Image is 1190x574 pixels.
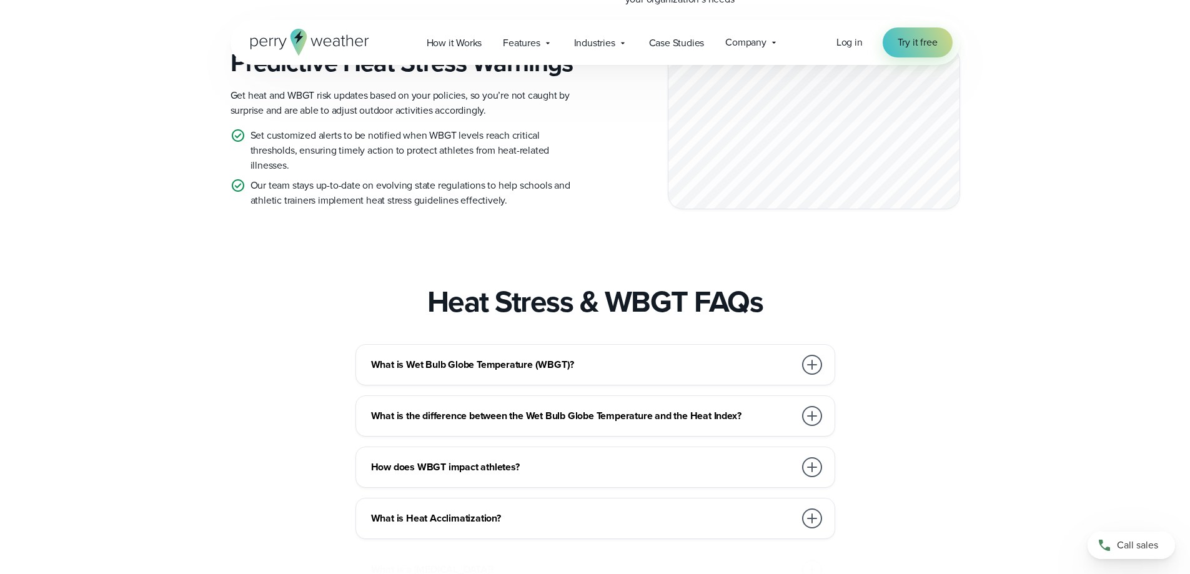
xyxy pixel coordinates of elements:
[416,30,493,56] a: How it Works
[883,27,953,57] a: Try it free
[638,30,715,56] a: Case Studies
[725,35,766,50] span: Company
[503,36,540,51] span: Features
[250,128,585,173] p: Set customized alerts to be notified when WBGT levels reach critical thresholds, ensuring timely ...
[231,88,585,118] p: Get heat and WBGT risk updates based on your policies, so you’re not caught by surprise and are a...
[250,178,585,208] p: Our team stays up-to-date on evolving state regulations to help schools and athletic trainers imp...
[371,511,795,526] h3: What is Heat Acclimatization?
[371,408,795,423] h3: What is the difference between the Wet Bulb Globe Temperature and the Heat Index?
[371,357,795,372] h3: What is Wet Bulb Globe Temperature (WBGT)?
[427,36,482,51] span: How it Works
[649,36,705,51] span: Case Studies
[574,36,615,51] span: Industries
[836,35,863,50] a: Log in
[898,35,938,50] span: Try it free
[371,460,795,475] h3: How does WBGT impact athletes?
[1088,532,1175,559] a: Call sales
[427,284,763,319] h2: Heat Stress & WBGT FAQs
[231,48,585,78] h3: Predictive Heat Stress Warnings
[1117,538,1158,553] span: Call sales
[836,35,863,49] span: Log in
